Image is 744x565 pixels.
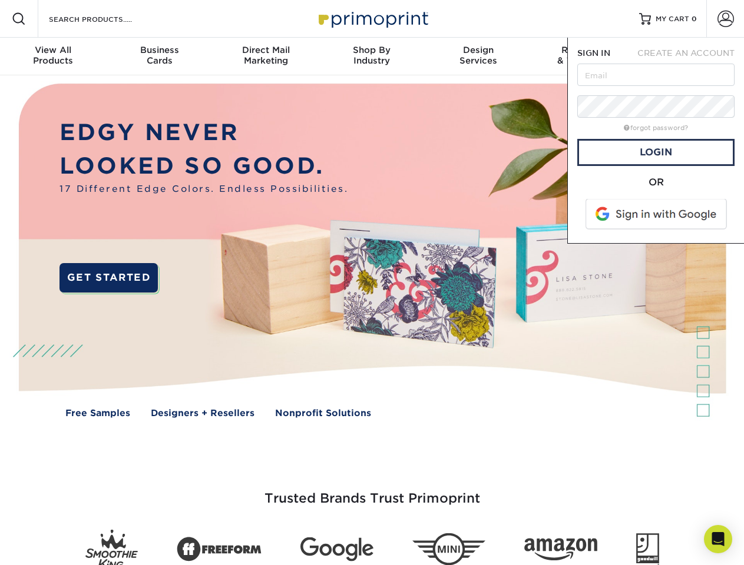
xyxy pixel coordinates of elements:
div: Open Intercom Messenger [704,525,732,553]
span: Business [106,45,212,55]
p: LOOKED SO GOOD. [59,149,348,183]
div: Marketing [213,45,319,66]
a: Shop ByIndustry [319,38,425,75]
span: Resources [531,45,637,55]
span: Design [425,45,531,55]
span: SIGN IN [577,48,610,58]
div: Services [425,45,531,66]
a: Direct MailMarketing [213,38,319,75]
input: SEARCH PRODUCTS..... [48,12,163,26]
a: Login [577,139,735,166]
img: Google [300,537,373,561]
a: DesignServices [425,38,531,75]
a: GET STARTED [59,263,158,293]
h3: Trusted Brands Trust Primoprint [28,463,717,520]
a: BusinessCards [106,38,212,75]
span: MY CART [656,14,689,24]
span: Shop By [319,45,425,55]
img: Primoprint [313,6,431,31]
div: Industry [319,45,425,66]
a: Designers + Resellers [151,407,254,420]
div: & Templates [531,45,637,66]
input: Email [577,64,735,86]
div: OR [577,175,735,190]
span: CREATE AN ACCOUNT [637,48,735,58]
img: Goodwill [636,533,659,565]
img: Amazon [524,539,597,561]
a: Nonprofit Solutions [275,407,371,420]
span: 17 Different Edge Colors. Endless Possibilities. [59,182,348,196]
a: Free Samples [65,407,130,420]
div: Cards [106,45,212,66]
a: forgot password? [624,124,688,132]
span: Direct Mail [213,45,319,55]
span: 0 [692,15,697,23]
p: EDGY NEVER [59,116,348,149]
a: Resources& Templates [531,38,637,75]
